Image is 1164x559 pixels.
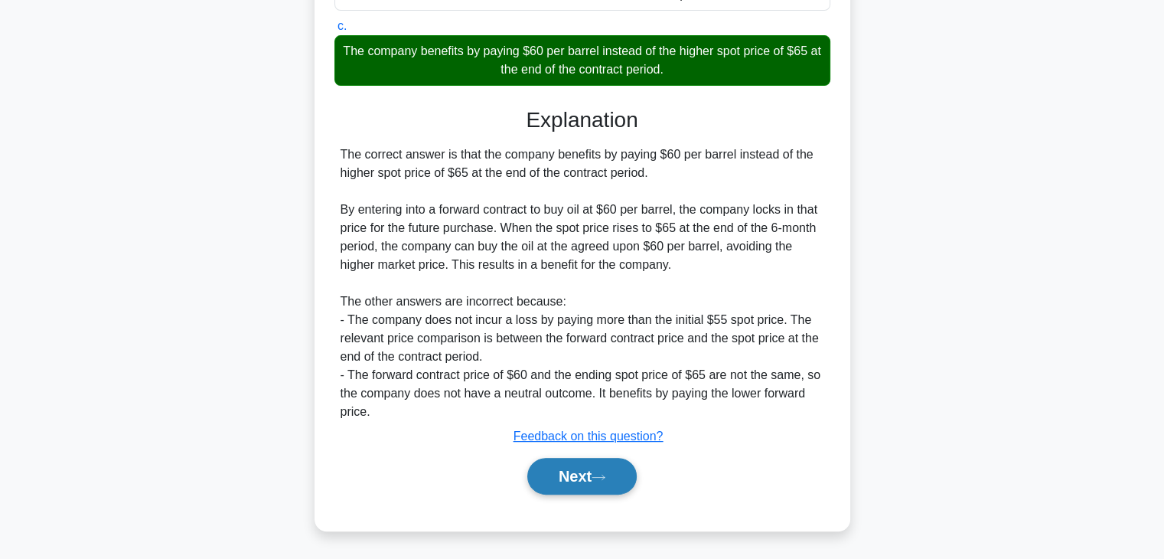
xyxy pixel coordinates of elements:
button: Next [527,458,637,495]
a: Feedback on this question? [514,430,664,443]
span: c. [337,19,347,32]
h3: Explanation [344,107,821,133]
div: The company benefits by paying $60 per barrel instead of the higher spot price of $65 at the end ... [334,35,830,86]
div: The correct answer is that the company benefits by paying $60 per barrel instead of the higher sp... [341,145,824,421]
